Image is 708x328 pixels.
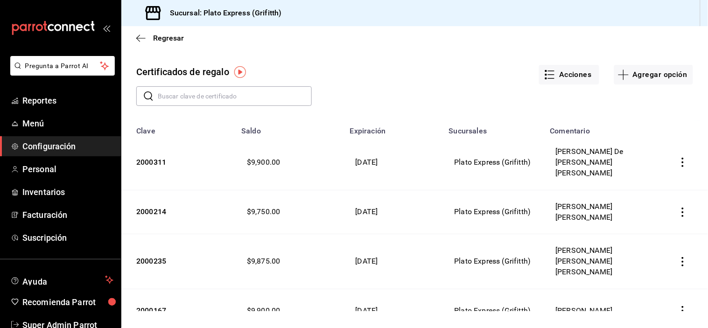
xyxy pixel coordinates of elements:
[344,121,443,135] th: Expiración
[22,231,113,244] span: Suscripción
[121,190,236,234] td: 2000214
[545,234,661,289] td: [PERSON_NAME] [PERSON_NAME] [PERSON_NAME]
[236,121,344,135] th: Saldo
[22,163,113,175] span: Personal
[158,87,312,105] input: Buscar clave de certificado
[545,121,661,135] th: Comentario
[614,65,693,84] button: Agregar opción
[136,65,229,79] div: Certificados de regalo
[344,135,443,190] td: [DATE]
[121,135,236,190] td: 2000311
[234,66,246,78] img: Tooltip marker
[103,24,110,32] button: open_drawer_menu
[443,190,545,234] td: Plato Express (Grifitth)
[236,135,344,190] td: $9,900.00
[545,135,661,190] td: [PERSON_NAME] De [PERSON_NAME] [PERSON_NAME]
[22,186,113,198] span: Inventarios
[7,68,115,77] a: Pregunta a Parrot AI
[22,296,113,308] span: Recomienda Parrot
[22,209,113,221] span: Facturación
[153,34,184,42] span: Regresar
[121,234,236,289] td: 2000235
[22,140,113,153] span: Configuración
[545,190,661,234] td: [PERSON_NAME] [PERSON_NAME]
[236,190,344,234] td: $9,750.00
[22,94,113,107] span: Reportes
[443,121,545,135] th: Sucursales
[162,7,281,19] h3: Sucursal: Plato Express (Grifitth)
[22,117,113,130] span: Menú
[443,135,545,190] td: Plato Express (Grifitth)
[344,234,443,289] td: [DATE]
[344,190,443,234] td: [DATE]
[539,65,599,84] button: Acciones
[136,34,184,42] button: Regresar
[22,274,101,286] span: Ayuda
[121,121,236,135] th: Clave
[10,56,115,76] button: Pregunta a Parrot AI
[236,234,344,289] td: $9,875.00
[443,234,545,289] td: Plato Express (Grifitth)
[25,61,100,71] span: Pregunta a Parrot AI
